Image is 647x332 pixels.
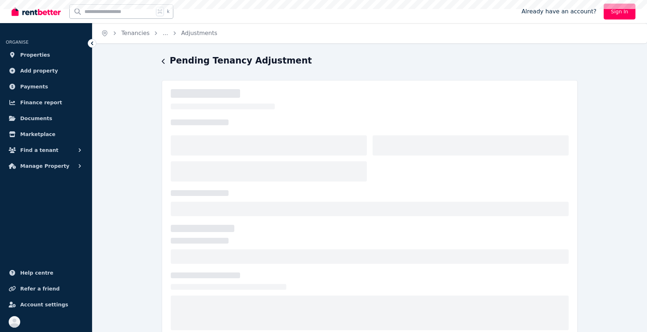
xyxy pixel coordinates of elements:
a: Help centre [6,266,86,280]
span: Account settings [20,300,68,309]
span: Refer a friend [20,284,60,293]
a: Refer a friend [6,281,86,296]
a: Tenancies [121,30,149,36]
span: k [167,9,169,14]
span: Add property [20,66,58,75]
span: ORGANISE [6,40,29,45]
a: Marketplace [6,127,86,141]
span: Properties [20,51,50,59]
a: Sign In [604,4,635,19]
span: Payments [20,82,48,91]
span: Finance report [20,98,62,107]
nav: Breadcrumb [92,23,226,43]
span: Manage Property [20,162,69,170]
a: Documents [6,111,86,126]
span: Documents [20,114,52,123]
a: Adjustments [181,30,217,36]
img: RentBetter [12,6,61,17]
span: Marketplace [20,130,55,139]
span: Find a tenant [20,146,58,154]
a: Properties [6,48,86,62]
a: Account settings [6,297,86,312]
span: Help centre [20,268,53,277]
a: Finance report [6,95,86,110]
a: ... [162,30,168,36]
button: Manage Property [6,159,86,173]
h1: Pending Tenancy Adjustment [170,55,312,66]
a: Add property [6,64,86,78]
button: Find a tenant [6,143,86,157]
span: Already have an account? [521,7,596,16]
a: Payments [6,79,86,94]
